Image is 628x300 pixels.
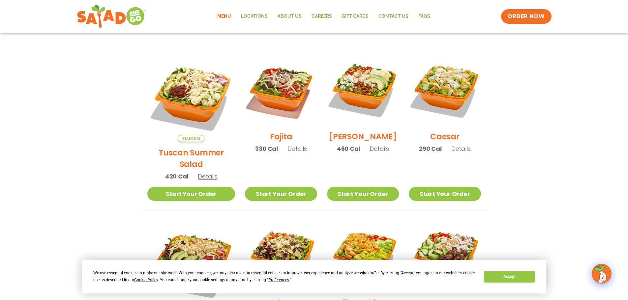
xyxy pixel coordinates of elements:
span: Details [287,145,307,153]
img: Product photo for Caesar Salad [409,54,481,126]
span: Details [451,145,471,153]
a: Contact Us [374,9,413,24]
span: Details [198,172,217,180]
span: ORDER NOW [508,13,545,20]
img: Product photo for Cobb Salad [327,54,399,126]
span: Preferences [268,278,289,282]
h2: Caesar [430,131,460,142]
img: Product photo for Fajita Salad [245,54,317,126]
a: ORDER NOW [501,9,551,24]
div: We use essential cookies to make our site work. With your consent, we may also use non-essential ... [93,270,476,284]
img: Product photo for Greek Salad [409,220,481,292]
img: Product photo for Roasted Autumn Salad [245,220,317,292]
h2: Fajita [270,131,292,142]
img: Product photo for Buffalo Chicken Salad [327,220,399,292]
img: Product photo for Tuscan Summer Salad [147,54,235,142]
span: 420 Cal [165,172,189,181]
nav: Menu [212,9,435,24]
a: Start Your Order [147,187,235,201]
div: Cookie Consent Prompt [82,260,546,293]
a: Start Your Order [327,187,399,201]
a: Start Your Order [409,187,481,201]
span: 330 Cal [255,144,278,153]
h2: [PERSON_NAME] [329,131,397,142]
a: Careers [307,9,337,24]
a: Start Your Order [245,187,317,201]
span: Seasonal [178,135,204,142]
a: Locations [236,9,273,24]
img: new-SAG-logo-768×292 [77,3,146,30]
span: 290 Cal [419,144,442,153]
h2: Tuscan Summer Salad [147,147,235,170]
img: wpChatIcon [592,264,611,283]
span: Cookie Policy [134,278,158,282]
a: About Us [273,9,307,24]
span: Details [370,145,389,153]
button: Accept [484,271,535,283]
a: GIFT CARDS [337,9,374,24]
a: FAQs [413,9,435,24]
span: 460 Cal [337,144,360,153]
a: Menu [212,9,236,24]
